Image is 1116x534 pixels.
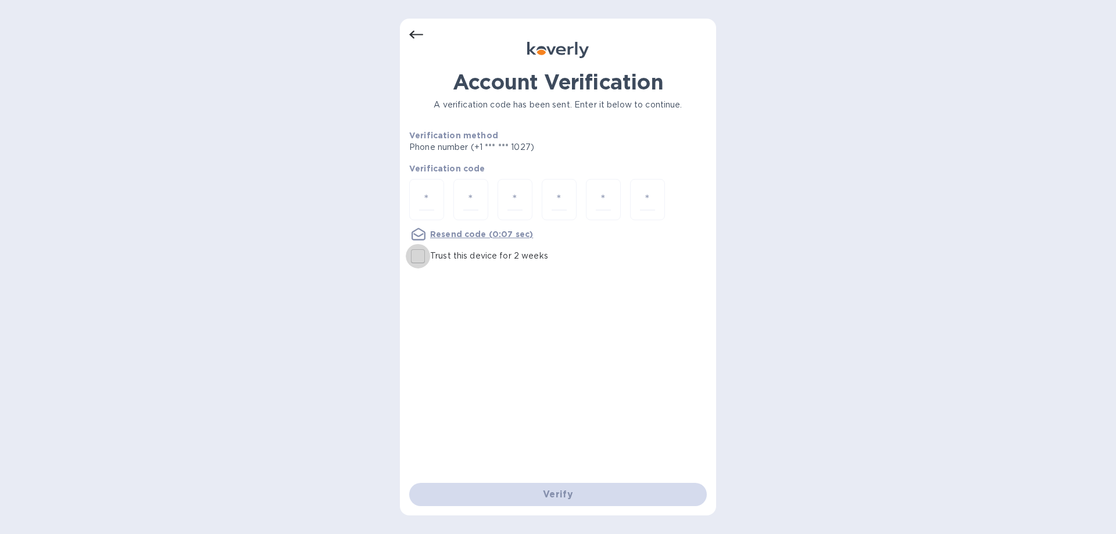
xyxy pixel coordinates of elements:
[409,70,707,94] h1: Account Verification
[430,230,533,239] u: Resend code (0:07 sec)
[409,131,498,140] b: Verification method
[409,163,707,174] p: Verification code
[430,250,548,262] p: Trust this device for 2 weeks
[409,99,707,111] p: A verification code has been sent. Enter it below to continue.
[409,141,623,153] p: Phone number (+1 *** *** 1027)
